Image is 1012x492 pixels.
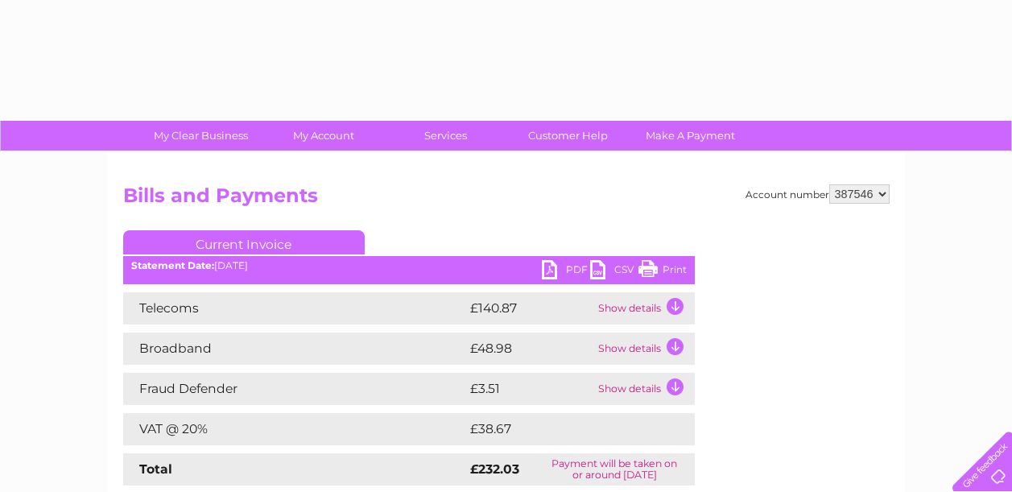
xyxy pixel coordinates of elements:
td: Show details [594,333,695,365]
a: PDF [542,260,590,283]
td: VAT @ 20% [123,413,466,445]
div: Account number [746,184,890,204]
td: Fraud Defender [123,373,466,405]
td: £48.98 [466,333,594,365]
td: Broadband [123,333,466,365]
a: Services [379,121,512,151]
a: Make A Payment [624,121,757,151]
a: Print [638,260,687,283]
strong: £232.03 [470,461,519,477]
td: Telecoms [123,292,466,325]
td: £3.51 [466,373,594,405]
a: My Clear Business [134,121,267,151]
strong: Total [139,461,172,477]
div: [DATE] [123,260,695,271]
a: Current Invoice [123,230,365,254]
td: £38.67 [466,413,663,445]
b: Statement Date: [131,259,214,271]
a: My Account [257,121,390,151]
a: CSV [590,260,638,283]
td: Show details [594,373,695,405]
td: Payment will be taken on or around [DATE] [535,453,695,486]
a: Customer Help [502,121,634,151]
td: £140.87 [466,292,594,325]
h2: Bills and Payments [123,184,890,215]
td: Show details [594,292,695,325]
